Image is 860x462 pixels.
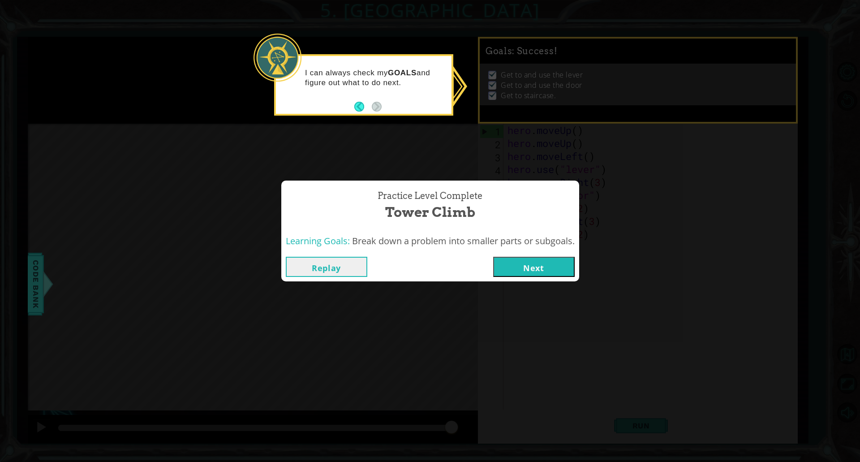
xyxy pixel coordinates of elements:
button: Next [372,102,382,112]
button: Next [493,257,575,277]
p: I can always check my and figure out what to do next. [305,68,445,88]
span: Practice Level Complete [378,190,482,203]
span: Break down a problem into smaller parts or subgoals. [352,235,575,247]
strong: GOALS [388,69,417,77]
span: Learning Goals: [286,235,350,247]
span: Tower Climb [385,203,475,222]
button: Back [354,102,372,112]
button: Replay [286,257,367,277]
